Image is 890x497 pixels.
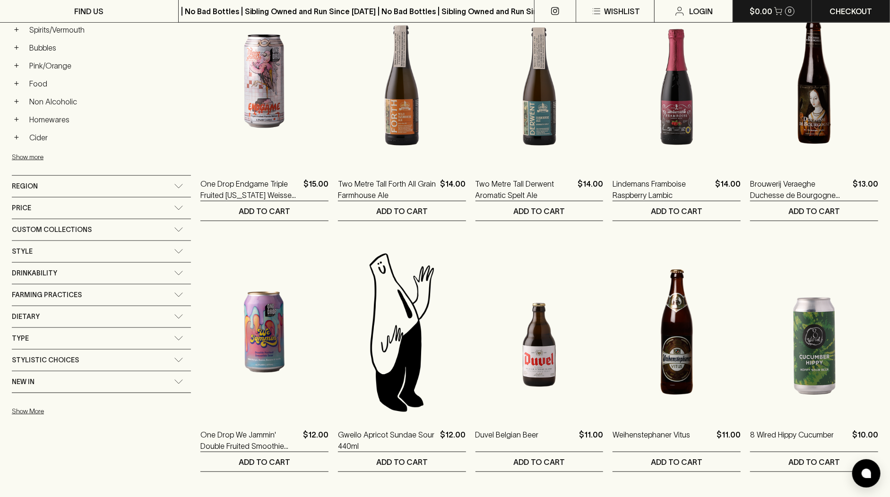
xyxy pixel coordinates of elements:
[578,178,603,201] p: $14.00
[12,79,21,88] button: +
[25,40,191,56] a: Bubbles
[74,6,104,17] p: FIND US
[613,249,741,415] img: Weihenstephaner Vitus
[862,469,871,478] img: bubble-icon
[12,267,57,279] span: Drinkability
[613,178,711,201] a: Lindemans Framboise Raspberry Lambic
[12,180,38,192] span: Region
[475,429,539,452] a: Duvel Belgian Beer
[12,176,191,197] div: Region
[12,43,21,52] button: +
[25,76,191,92] a: Food
[750,201,878,221] button: ADD TO CART
[200,249,328,415] img: One Drop We Jammin' Double Fruited Smoothie Sour 440ml
[12,289,82,301] span: Farming Practices
[579,429,603,452] p: $11.00
[303,429,328,452] p: $12.00
[651,456,702,468] p: ADD TO CART
[12,402,136,421] button: Show More
[338,452,466,471] button: ADD TO CART
[303,178,328,201] p: $15.00
[12,224,92,236] span: Custom Collections
[338,249,466,415] img: Blackhearts & Sparrows Man
[200,178,300,201] a: One Drop Endgame Triple Fruited [US_STATE] Weisse Sour 440ml
[12,133,21,142] button: +
[788,456,840,468] p: ADD TO CART
[12,284,191,306] div: Farming Practices
[788,206,840,217] p: ADD TO CART
[12,328,191,349] div: Type
[200,201,328,221] button: ADD TO CART
[830,6,872,17] p: Checkout
[613,201,741,221] button: ADD TO CART
[338,178,437,201] a: Two Metre Tall Forth All Grain Farmhouse Ale
[25,94,191,110] a: Non Alcoholic
[12,219,191,240] div: Custom Collections
[852,429,878,452] p: $10.00
[12,241,191,262] div: Style
[12,354,79,366] span: Stylistic Choices
[717,429,741,452] p: $11.00
[441,429,466,452] p: $12.00
[475,178,574,201] a: Two Metre Tall Derwent Aromatic Spelt Ale
[12,25,21,34] button: +
[788,9,792,14] p: 0
[12,306,191,327] div: Dietary
[750,429,834,452] a: 8 Wired Hippy Cucumber
[475,452,604,471] button: ADD TO CART
[651,206,702,217] p: ADD TO CART
[715,178,741,201] p: $14.00
[441,178,466,201] p: $14.00
[12,371,191,393] div: New In
[239,206,290,217] p: ADD TO CART
[12,350,191,371] div: Stylistic Choices
[12,202,31,214] span: Price
[25,129,191,146] a: Cider
[25,58,191,74] a: Pink/Orange
[376,456,428,468] p: ADD TO CART
[12,246,33,257] span: Style
[513,456,565,468] p: ADD TO CART
[200,452,328,471] button: ADD TO CART
[200,429,299,452] a: One Drop We Jammin' Double Fruited Smoothie Sour 440ml
[12,115,21,124] button: +
[12,97,21,106] button: +
[12,147,136,167] button: Show more
[12,376,35,388] span: New In
[750,249,878,415] img: 8 Wired Hippy Cucumber
[12,61,21,70] button: +
[750,452,878,471] button: ADD TO CART
[239,456,290,468] p: ADD TO CART
[25,22,191,38] a: Spirits/Vermouth
[853,178,878,201] p: $13.00
[750,178,849,201] a: Brouwerij Veraeghe Duchesse de Bourgogne Flemish Red Ale
[513,206,565,217] p: ADD TO CART
[376,206,428,217] p: ADD TO CART
[613,429,690,452] a: Weihenstephaner Vitus
[12,197,191,219] div: Price
[604,6,640,17] p: Wishlist
[475,249,604,415] img: Duvel Belgian Beer
[613,452,741,471] button: ADD TO CART
[338,429,437,452] a: Gweilo Apricot Sundae Sour 440ml
[689,6,713,17] p: Login
[12,333,29,344] span: Type
[12,311,40,323] span: Dietary
[25,111,191,128] a: Homewares
[750,6,772,17] p: $0.00
[338,201,466,221] button: ADD TO CART
[475,201,604,221] button: ADD TO CART
[12,263,191,284] div: Drinkability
